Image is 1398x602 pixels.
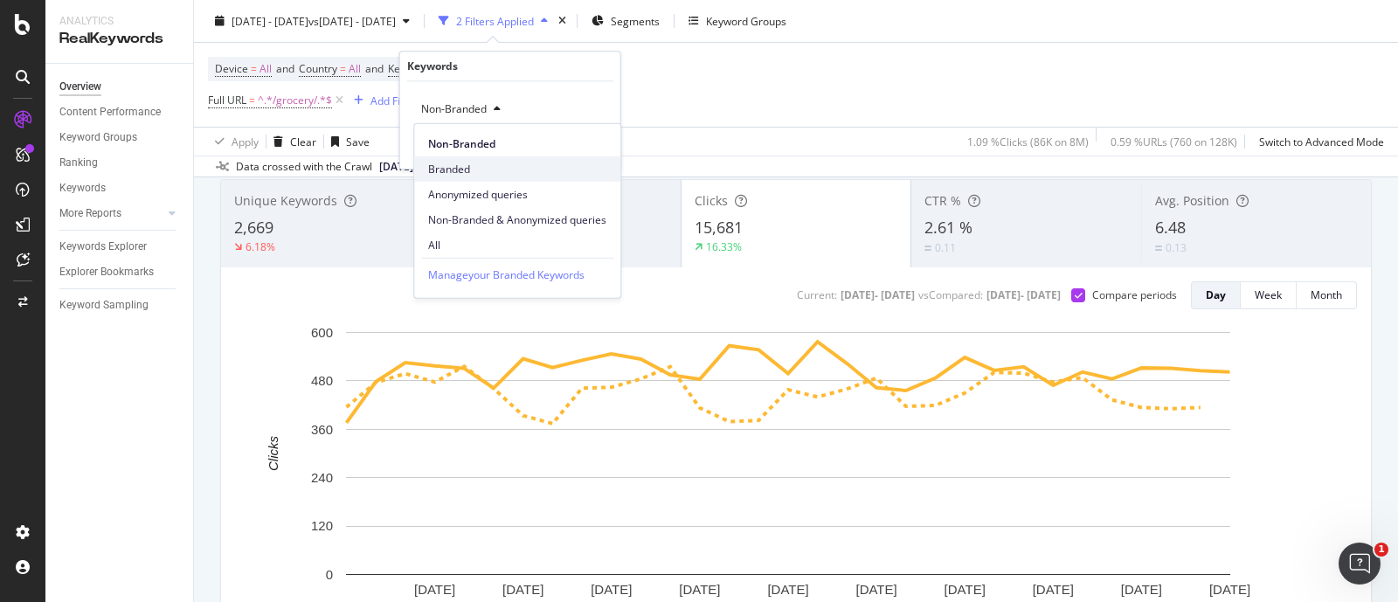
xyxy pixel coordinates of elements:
[502,582,543,597] text: [DATE]
[967,134,1089,149] div: 1.09 % Clicks ( 86K on 8M )
[1206,287,1226,302] div: Day
[767,582,808,597] text: [DATE]
[924,217,972,238] span: 2.61 %
[208,93,246,107] span: Full URL
[59,154,98,172] div: Ranking
[1155,192,1229,209] span: Avg. Position
[276,61,294,76] span: and
[428,237,606,253] span: All
[215,61,248,76] span: Device
[232,134,259,149] div: Apply
[232,13,308,28] span: [DATE] - [DATE]
[1209,582,1250,597] text: [DATE]
[266,435,280,470] text: Clicks
[428,266,585,284] a: Manageyour Branded Keywords
[59,154,181,172] a: Ranking
[1241,281,1297,309] button: Week
[1121,582,1162,597] text: [DATE]
[935,240,956,255] div: 0.11
[1252,128,1384,156] button: Switch to Advanced Mode
[311,422,333,437] text: 360
[414,101,487,116] span: Non-Branded
[414,582,455,597] text: [DATE]
[591,582,632,597] text: [DATE]
[236,159,372,175] div: Data crossed with the Crawl
[249,93,255,107] span: =
[428,266,585,284] div: Manage your Branded Keywords
[340,61,346,76] span: =
[59,128,181,147] a: Keyword Groups
[234,192,337,209] span: Unique Keywords
[1111,134,1237,149] div: 0.59 % URLs ( 760 on 128K )
[59,179,181,197] a: Keywords
[1155,246,1162,251] img: Equal
[347,90,417,111] button: Add Filter
[346,134,370,149] div: Save
[1092,287,1177,302] div: Compare periods
[59,128,137,147] div: Keyword Groups
[59,78,181,96] a: Overview
[1339,543,1381,585] iframe: Intercom live chat
[290,134,316,149] div: Clear
[797,287,837,302] div: Current:
[706,239,742,254] div: 16.33%
[682,7,793,35] button: Keyword Groups
[679,582,720,597] text: [DATE]
[924,246,931,251] img: Equal
[59,103,181,121] a: Content Performance
[59,29,179,49] div: RealKeywords
[59,263,154,281] div: Explorer Bookmarks
[59,78,101,96] div: Overview
[428,211,606,227] span: Non-Branded & Anonymized queries
[59,103,161,121] div: Content Performance
[407,137,462,155] button: Cancel
[299,61,337,76] span: Country
[208,128,259,156] button: Apply
[428,135,606,151] span: Non-Branded
[59,179,106,197] div: Keywords
[1297,281,1357,309] button: Month
[428,186,606,202] span: Anonymized queries
[1033,582,1074,597] text: [DATE]
[456,13,534,28] div: 2 Filters Applied
[585,7,667,35] button: Segments
[59,296,149,315] div: Keyword Sampling
[311,373,333,388] text: 480
[695,217,743,238] span: 15,681
[1311,287,1342,302] div: Month
[266,128,316,156] button: Clear
[1191,281,1241,309] button: Day
[59,14,179,29] div: Analytics
[311,518,333,533] text: 120
[1155,217,1186,238] span: 6.48
[349,57,361,81] span: All
[372,156,434,177] button: [DATE]
[945,582,986,597] text: [DATE]
[59,296,181,315] a: Keyword Sampling
[1166,240,1187,255] div: 0.13
[855,582,896,597] text: [DATE]
[918,287,983,302] div: vs Compared :
[324,128,370,156] button: Save
[246,239,275,254] div: 6.18%
[379,159,413,175] span: 2025 Jul. 25th
[59,238,147,256] div: Keywords Explorer
[311,325,333,340] text: 600
[308,13,396,28] span: vs [DATE] - [DATE]
[251,61,257,76] span: =
[326,567,333,582] text: 0
[59,204,163,223] a: More Reports
[414,95,508,123] button: Non-Branded
[258,88,332,113] span: ^.*/grocery/.*$
[555,12,570,30] div: times
[986,287,1061,302] div: [DATE] - [DATE]
[234,217,273,238] span: 2,669
[428,161,606,176] span: Branded
[611,13,660,28] span: Segments
[432,7,555,35] button: 2 Filters Applied
[841,287,915,302] div: [DATE] - [DATE]
[59,204,121,223] div: More Reports
[59,263,181,281] a: Explorer Bookmarks
[365,61,384,76] span: and
[370,93,417,107] div: Add Filter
